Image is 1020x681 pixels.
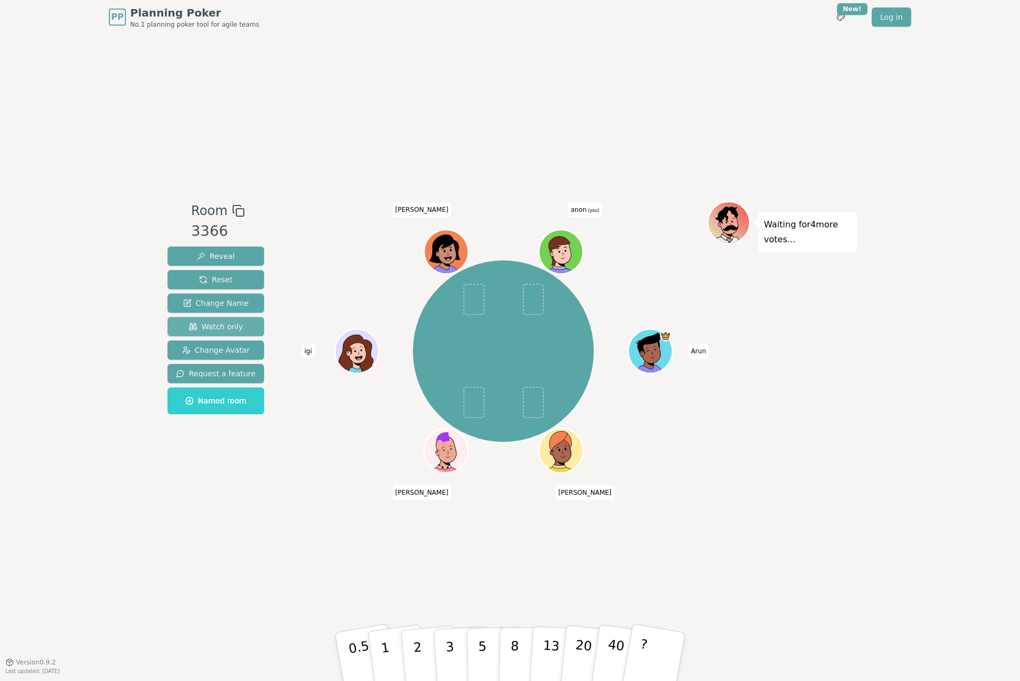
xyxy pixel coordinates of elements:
[185,395,246,406] span: Named room
[199,274,233,285] span: Reset
[831,7,850,27] button: New!
[688,344,708,359] span: Click to change your name
[540,231,581,273] button: Click to change your avatar
[872,7,911,27] a: Log in
[660,330,671,342] span: Arun is the host
[168,364,264,383] button: Request a feature
[168,294,264,313] button: Change Name
[182,345,250,355] span: Change Avatar
[130,5,259,20] span: Planning Poker
[111,11,123,23] span: PP
[5,658,56,667] button: Version0.9.2
[568,202,602,217] span: Click to change your name
[130,20,259,29] span: No.1 planning poker tool for agile teams
[176,368,256,379] span: Request a feature
[16,658,56,667] span: Version 0.9.2
[183,298,249,308] span: Change Name
[556,485,615,500] span: Click to change your name
[168,247,264,266] button: Reveal
[393,202,451,217] span: Click to change your name
[191,220,244,242] div: 3366
[168,270,264,289] button: Reset
[189,321,243,332] span: Watch only
[764,217,851,247] p: Waiting for 4 more votes...
[109,5,259,29] a: PPPlanning PokerNo.1 planning poker tool for agile teams
[393,485,451,500] span: Click to change your name
[168,317,264,336] button: Watch only
[168,340,264,360] button: Change Avatar
[191,201,227,220] span: Room
[837,3,867,15] div: New!
[587,208,600,213] span: (you)
[197,251,235,262] span: Reveal
[168,387,264,414] button: Named room
[5,668,60,674] span: Last updated: [DATE]
[302,344,315,359] span: Click to change your name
